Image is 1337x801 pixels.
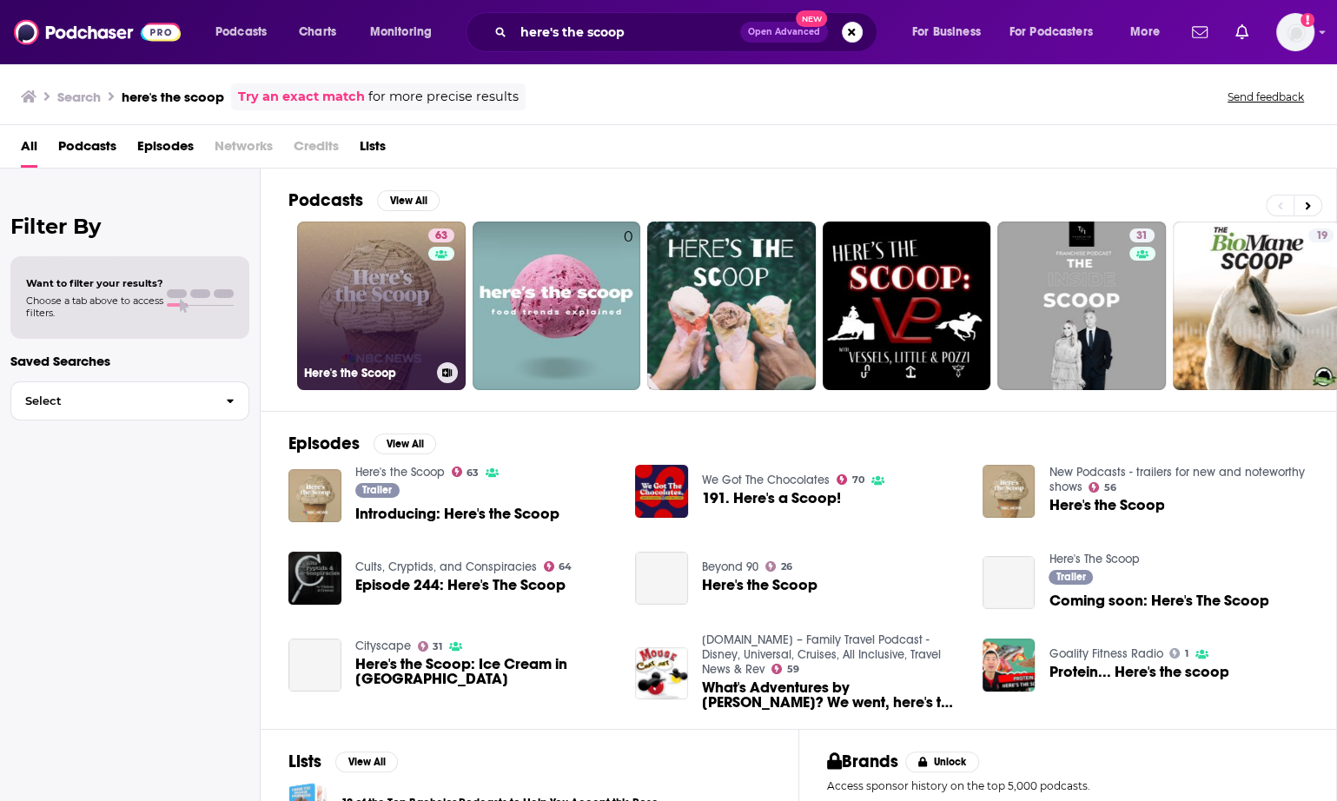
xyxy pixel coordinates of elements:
a: 0 [473,222,641,390]
a: Here's The Scoop [1049,552,1139,566]
a: Cults, Cryptids, and Conspiracies [355,559,537,574]
a: Lists [360,132,386,168]
span: 63 [435,228,447,245]
a: 19 [1308,228,1334,242]
img: 191. Here's a Scoop! [635,465,688,518]
a: EpisodesView All [288,433,436,454]
img: Here's the Scoop [983,465,1036,518]
button: Send feedback [1222,89,1309,104]
a: Protein... Here's the scoop [1049,665,1228,679]
img: Protein... Here's the scoop [983,639,1036,692]
img: What's Adventures by Disney? We went, here's the scoop [635,647,688,700]
span: Credits [294,132,339,168]
a: What's Adventures by Disney? We went, here's the scoop [702,680,962,710]
a: ListsView All [288,751,398,772]
a: Introducing: Here's the Scoop [355,506,559,521]
button: open menu [358,18,454,46]
span: More [1130,20,1160,44]
span: 56 [1104,484,1116,492]
span: New [796,10,827,27]
span: 1 [1185,650,1188,658]
a: Charts [288,18,347,46]
span: Select [11,395,212,407]
a: 63Here's the Scoop [297,222,466,390]
a: 1 [1169,648,1188,659]
button: Select [10,381,249,420]
a: We Got The Chocolates [702,473,830,487]
a: 31 [418,641,443,652]
span: 19 [1315,228,1327,245]
span: Open Advanced [748,28,820,36]
a: Here's the Scoop [1049,498,1164,513]
img: Introducing: Here's the Scoop [288,469,341,522]
span: Podcasts [215,20,267,44]
h2: Lists [288,751,321,772]
a: Coming soon: Here's The Scoop [983,556,1036,609]
a: Beyond 90 [702,559,758,574]
a: Coming soon: Here's The Scoop [1049,593,1268,608]
span: 70 [852,476,864,484]
div: 0 [624,228,633,383]
a: 63 [452,467,480,477]
a: 56 [1089,482,1116,493]
span: 31 [1136,228,1148,245]
a: 26 [765,561,792,572]
img: Episode 244: Here's The Scoop [288,552,341,605]
h2: Filter By [10,214,249,239]
a: Goality Fitness Radio [1049,646,1162,661]
span: Logged in as shubbardidpr [1276,13,1314,51]
a: MouseChat.net – Family Travel Podcast - Disney, Universal, Cruises, All Inclusive, Travel News & Rev [702,632,941,677]
span: 64 [559,563,572,571]
span: For Business [912,20,981,44]
button: View All [377,190,440,211]
a: Here's the Scoop [355,465,445,480]
a: Try an exact match [238,87,365,107]
a: Episodes [137,132,194,168]
a: Cityscape [355,639,411,653]
a: 63 [428,228,454,242]
button: open menu [900,18,1003,46]
a: PodcastsView All [288,189,440,211]
button: View All [374,434,436,454]
svg: Add a profile image [1301,13,1314,27]
span: For Podcasters [1009,20,1093,44]
a: 191. Here's a Scoop! [702,491,841,506]
h2: Podcasts [288,189,363,211]
button: open menu [203,18,289,46]
span: 26 [781,563,792,571]
span: What's Adventures by [PERSON_NAME]? We went, here's the scoop [702,680,962,710]
img: User Profile [1276,13,1314,51]
a: Podcasts [58,132,116,168]
a: Show notifications dropdown [1228,17,1255,47]
button: Show profile menu [1276,13,1314,51]
input: Search podcasts, credits, & more... [513,18,740,46]
button: View All [335,751,398,772]
span: Charts [299,20,336,44]
h2: Brands [827,751,899,772]
a: 31 [1129,228,1155,242]
span: Trailer [362,485,392,495]
a: 70 [837,474,864,485]
p: Saved Searches [10,353,249,369]
a: Here's the Scoop: Ice Cream in NYC [355,657,615,686]
span: Episode 244: Here's The Scoop [355,578,566,592]
a: Here's the Scoop [702,578,817,592]
span: All [21,132,37,168]
a: 59 [771,664,799,674]
a: 31 [997,222,1166,390]
h3: Here's the Scoop [304,366,430,381]
a: 64 [544,561,573,572]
